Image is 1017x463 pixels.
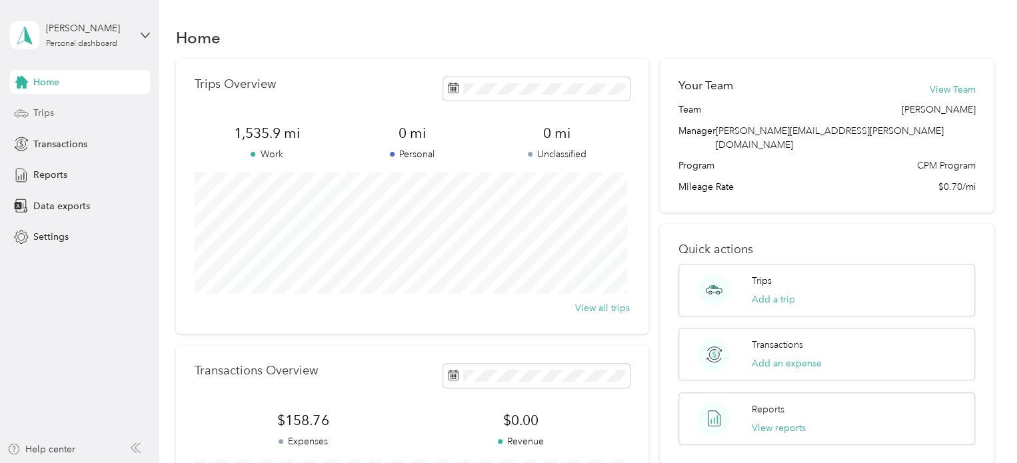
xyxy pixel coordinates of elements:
span: Reports [33,168,67,182]
h2: Your Team [678,77,733,94]
iframe: Everlance-gr Chat Button Frame [942,388,1017,463]
div: Personal dashboard [46,40,117,48]
span: CPM Program [916,159,975,173]
p: Trips Overview [195,77,276,91]
p: Expenses [195,434,412,448]
button: Add an expense [752,356,822,370]
button: View all trips [575,301,630,315]
p: Work [195,147,340,161]
p: Unclassified [485,147,630,161]
span: Trips [33,106,54,120]
p: Transactions Overview [195,364,318,378]
span: [PERSON_NAME] [901,103,975,117]
span: Transactions [33,137,87,151]
p: Transactions [752,338,803,352]
span: Data exports [33,199,90,213]
span: 1,535.9 mi [195,124,340,143]
button: Add a trip [752,292,795,306]
span: Manager [678,124,716,152]
p: Personal [339,147,485,161]
p: Reports [752,402,784,416]
span: 0 mi [485,124,630,143]
span: Home [33,75,59,89]
span: [PERSON_NAME][EMAIL_ADDRESS][PERSON_NAME][DOMAIN_NAME] [716,125,944,151]
span: Settings [33,230,69,244]
p: Quick actions [678,242,975,256]
p: Trips [752,274,772,288]
button: View reports [752,421,806,435]
div: [PERSON_NAME] [46,21,129,35]
span: 0 mi [339,124,485,143]
h1: Home [176,31,221,45]
span: $0.70/mi [938,180,975,194]
span: Team [678,103,701,117]
button: Help center [7,442,75,456]
span: Program [678,159,714,173]
span: $0.00 [412,411,629,430]
span: $158.76 [195,411,412,430]
p: Revenue [412,434,629,448]
button: View Team [929,83,975,97]
span: Mileage Rate [678,180,734,194]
